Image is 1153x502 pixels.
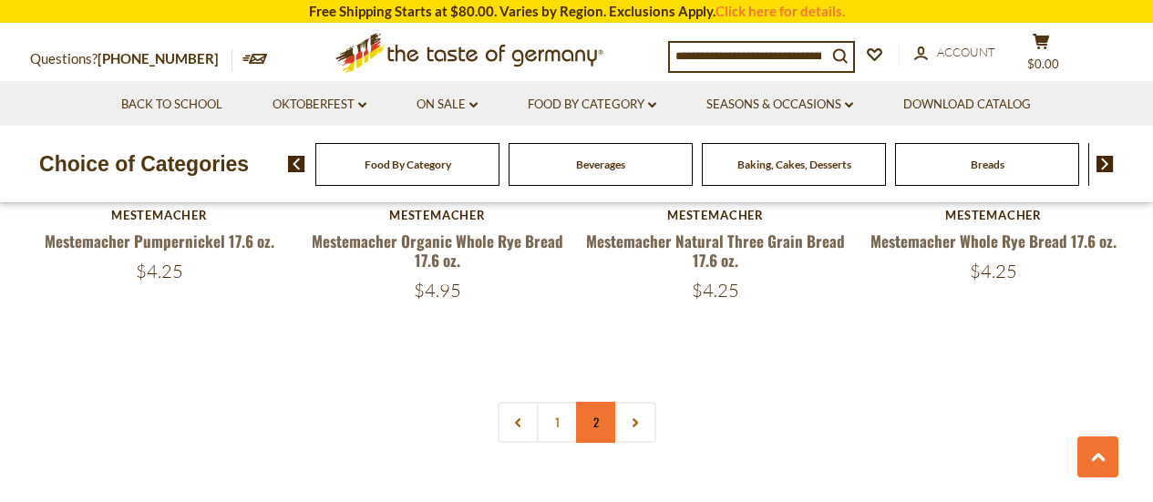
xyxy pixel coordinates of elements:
[30,208,290,222] div: Mestemacher
[1096,156,1114,172] img: next arrow
[715,3,845,19] a: Click here for details.
[136,260,183,282] span: $4.25
[576,158,625,171] a: Beverages
[586,208,846,222] div: Mestemacher
[937,45,995,59] span: Account
[914,43,995,63] a: Account
[528,95,656,115] a: Food By Category
[870,230,1117,252] a: Mestemacher Whole Rye Bread 17.6 oz.
[737,158,851,171] a: Baking, Cakes, Desserts
[706,95,853,115] a: Seasons & Occasions
[586,230,845,271] a: Mestemacher Natural Three Grain Bread 17.6 oz.
[273,95,366,115] a: Oktoberfest
[414,279,461,302] span: $4.95
[970,260,1017,282] span: $4.25
[1014,33,1069,78] button: $0.00
[864,208,1124,222] div: Mestemacher
[45,230,274,252] a: Mestemacher Pumpernickel 17.6 oz.
[288,156,305,172] img: previous arrow
[30,47,232,71] p: Questions?
[98,50,219,67] a: [PHONE_NUMBER]
[121,95,222,115] a: Back to School
[417,95,478,115] a: On Sale
[1027,56,1059,71] span: $0.00
[365,158,451,171] a: Food By Category
[537,402,578,443] a: 1
[692,279,739,302] span: $4.25
[308,208,568,222] div: Mestemacher
[576,402,617,443] a: 2
[312,230,563,271] a: Mestemacher Organic Whole Rye Bread 17.6 oz.
[903,95,1031,115] a: Download Catalog
[971,158,1004,171] a: Breads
